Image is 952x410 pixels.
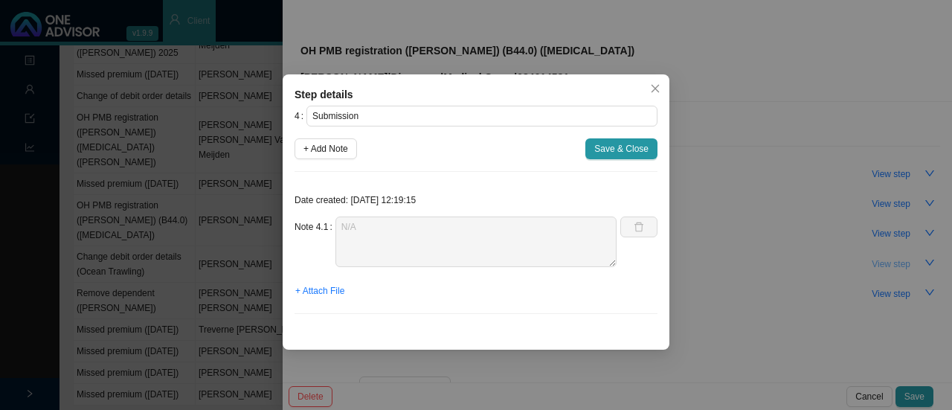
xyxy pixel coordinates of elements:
[335,217,617,267] textarea: N/A
[295,193,657,208] p: Date created: [DATE] 12:19:15
[295,217,335,237] label: Note 4.1
[295,138,357,159] button: + Add Note
[650,83,660,94] span: close
[303,141,348,156] span: + Add Note
[594,141,649,156] span: Save & Close
[585,138,657,159] button: Save & Close
[295,284,344,298] span: + Attach File
[645,78,666,99] button: Close
[295,106,306,126] label: 4
[295,281,345,301] button: + Attach File
[295,86,657,103] div: Step details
